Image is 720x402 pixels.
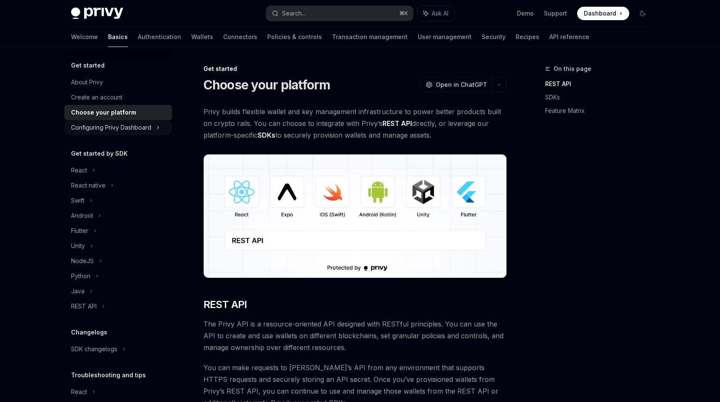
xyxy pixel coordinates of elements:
a: Authentication [138,27,181,47]
div: Java [71,286,84,296]
a: User management [418,27,472,47]
a: Feature Matrix [545,104,656,117]
div: React [71,387,87,397]
a: Dashboard [577,7,629,20]
span: Open in ChatGPT [436,81,487,89]
div: Unity [71,241,85,251]
div: Choose your platform [71,107,136,117]
img: images/Platform2.png [203,154,506,278]
h5: Get started by SDK [71,149,128,159]
div: Get started [203,65,506,73]
h5: Troubleshooting and tips [71,370,146,380]
a: Basics [108,27,128,47]
a: Security [482,27,506,47]
button: Ask AI [417,6,454,21]
span: Ask AI [432,9,448,18]
button: Search...⌘K [266,6,413,21]
a: Welcome [71,27,98,47]
div: Search... [282,8,306,18]
strong: REST API [382,119,412,128]
button: Toggle dark mode [636,7,649,20]
div: Android [71,211,93,221]
a: SDKs [545,91,656,104]
div: Configuring Privy Dashboard [71,123,151,133]
a: Transaction management [332,27,408,47]
a: Support [544,9,567,18]
div: Swift [71,196,84,206]
div: About Privy [71,77,103,87]
a: Connectors [223,27,257,47]
h5: Changelogs [71,327,107,337]
a: About Privy [64,75,172,90]
a: Demo [517,9,534,18]
span: On this page [554,64,591,74]
a: Choose your platform [64,105,172,120]
div: Flutter [71,226,88,236]
span: Privy builds flexible wallet and key management infrastructure to power better products built on ... [203,106,506,141]
div: React native [71,180,105,191]
h1: Choose your platform [203,77,330,92]
div: Python [71,271,90,281]
img: dark logo [71,8,123,19]
a: Wallets [191,27,213,47]
span: REST API [203,298,247,311]
div: React [71,165,87,175]
div: REST API [71,301,97,311]
h5: Get started [71,60,105,70]
a: REST API [545,77,656,91]
span: ⌘ K [399,10,408,17]
span: The Privy API is a resource-oriented API designed with RESTful principles. You can use the API to... [203,318,506,353]
button: Open in ChatGPT [420,78,492,92]
a: Create an account [64,90,172,105]
div: Create an account [71,92,122,102]
strong: SDKs [258,131,275,139]
div: SDK changelogs [71,344,117,354]
a: Policies & controls [267,27,322,47]
a: Recipes [516,27,539,47]
span: Dashboard [584,9,616,18]
a: API reference [549,27,589,47]
div: NodeJS [71,256,94,266]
